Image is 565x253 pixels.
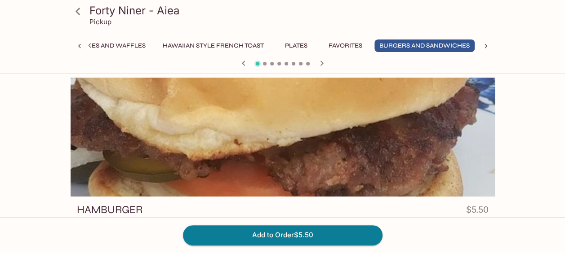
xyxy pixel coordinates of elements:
button: Add to Order$5.50 [183,225,383,245]
div: HAMBURGER [71,78,495,196]
p: Pickup [89,17,111,26]
h3: Forty Niner - Aiea [89,4,491,17]
h3: HAMBURGER [77,203,142,217]
button: Favorites [324,39,367,52]
button: Hawaiian Style French Toast [158,39,269,52]
h4: $5.50 [466,203,489,220]
button: Plates [276,39,316,52]
button: Pancakes and Waffles [61,39,151,52]
button: Burgers and Sandwiches [374,39,475,52]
